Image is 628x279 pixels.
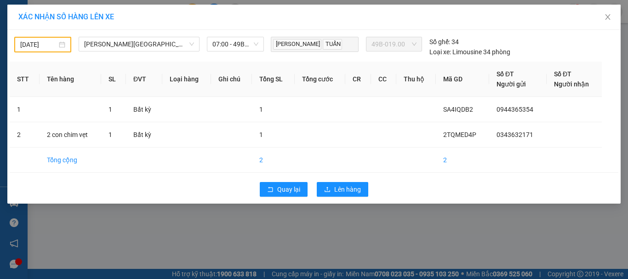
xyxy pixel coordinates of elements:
span: Người nhận [554,80,589,88]
th: Tên hàng [40,62,102,97]
span: 49B-019.00 [371,37,417,51]
div: 34 [429,37,459,47]
th: Thu hộ [396,62,436,97]
span: Quay lại [277,184,300,194]
td: 2 con chim vẹt [40,122,102,148]
td: Tổng cộng [40,148,102,173]
button: Close [595,5,621,30]
th: SL [101,62,126,97]
th: Ghi chú [211,62,252,97]
div: Limousine 34 phòng [429,47,510,57]
th: STT [10,62,40,97]
td: Bất kỳ [126,122,162,148]
span: Loại xe: [429,47,451,57]
th: CC [371,62,397,97]
span: close [604,13,611,21]
span: SA4IQDB2 [443,106,473,113]
th: Tổng cước [295,62,345,97]
td: 1 [10,97,40,122]
span: [PERSON_NAME] [273,39,321,50]
span: Gia Lai - Đà Lạt [84,37,194,51]
span: TUẤN [323,39,342,50]
th: CR [345,62,371,97]
span: Số ĐT [554,70,571,78]
span: 1 [108,106,112,113]
td: 2 [436,148,489,173]
th: Tổng SL [252,62,295,97]
span: down [189,41,194,47]
span: 1 [259,131,263,138]
span: Số ĐT [497,70,514,78]
span: 0343632171 [497,131,533,138]
span: 0944365354 [497,106,533,113]
td: Bất kỳ [126,97,162,122]
th: Mã GD [436,62,489,97]
td: 2 [252,148,295,173]
span: Số ghế: [429,37,450,47]
button: rollbackQuay lại [260,182,308,197]
span: Người gửi [497,80,526,88]
span: 1 [108,131,112,138]
span: rollback [267,186,274,194]
span: XÁC NHẬN SỐ HÀNG LÊN XE [18,12,114,21]
span: Lên hàng [334,184,361,194]
th: Loại hàng [162,62,211,97]
button: uploadLên hàng [317,182,368,197]
span: upload [324,186,331,194]
td: 2 [10,122,40,148]
span: 1 [259,106,263,113]
span: 07:00 - 49B-019.00 [212,37,258,51]
th: ĐVT [126,62,162,97]
span: 2TQMED4P [443,131,476,138]
input: 14/10/2025 [20,40,57,50]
